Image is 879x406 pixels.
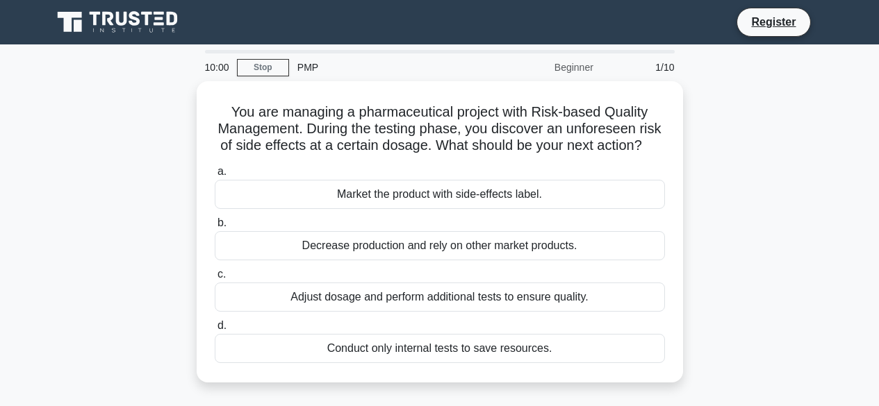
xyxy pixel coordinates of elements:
div: 10:00 [197,53,237,81]
span: a. [217,165,227,177]
div: 1/10 [602,53,683,81]
div: Adjust dosage and perform additional tests to ensure quality. [215,282,665,312]
div: PMP [289,53,480,81]
span: b. [217,217,227,228]
a: Register [743,13,804,31]
div: Beginner [480,53,602,81]
div: Conduct only internal tests to save resources. [215,334,665,363]
div: Market the product with side-effects label. [215,180,665,209]
h5: You are managing a pharmaceutical project with Risk-based Quality Management. During the testing ... [213,103,666,155]
span: d. [217,319,227,331]
span: c. [217,268,226,280]
div: Decrease production and rely on other market products. [215,231,665,260]
a: Stop [237,59,289,76]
